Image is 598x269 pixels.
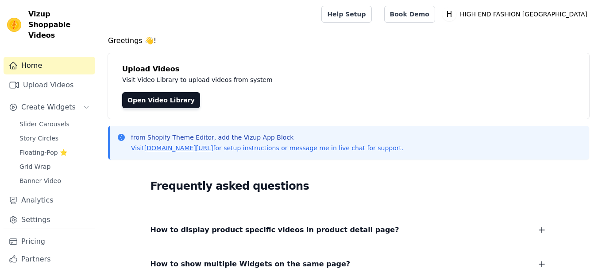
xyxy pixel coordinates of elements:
button: How to display product specific videos in product detail page? [150,224,547,236]
a: Upload Videos [4,76,95,94]
text: H [446,10,452,19]
span: Vizup Shoppable Videos [28,9,92,41]
button: H HIGH END FASHION [GEOGRAPHIC_DATA] [442,6,591,22]
p: from Shopify Theme Editor, add the Vizup App Block [131,133,403,142]
span: Grid Wrap [19,162,50,171]
a: [DOMAIN_NAME][URL] [144,144,213,152]
button: Create Widgets [4,98,95,116]
a: Help Setup [321,6,371,23]
a: Settings [4,211,95,229]
h4: Greetings 👋! [108,35,589,46]
a: Grid Wrap [14,160,95,173]
span: Floating-Pop ⭐ [19,148,67,157]
h4: Upload Videos [122,64,575,74]
p: Visit Video Library to upload videos from system [122,74,519,85]
a: Analytics [4,191,95,209]
a: Open Video Library [122,92,200,108]
span: Create Widgets [21,102,76,113]
p: HIGH END FASHION [GEOGRAPHIC_DATA] [456,6,591,22]
a: Home [4,57,95,74]
span: Story Circles [19,134,58,143]
a: Partners [4,250,95,268]
a: Book Demo [384,6,435,23]
a: Pricing [4,233,95,250]
p: Visit for setup instructions or message me in live chat for support. [131,144,403,152]
a: Banner Video [14,175,95,187]
a: Slider Carousels [14,118,95,130]
span: Banner Video [19,176,61,185]
img: Vizup [7,18,21,32]
a: Floating-Pop ⭐ [14,146,95,159]
h2: Frequently asked questions [150,177,547,195]
span: How to display product specific videos in product detail page? [150,224,399,236]
a: Story Circles [14,132,95,144]
span: Slider Carousels [19,120,69,129]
